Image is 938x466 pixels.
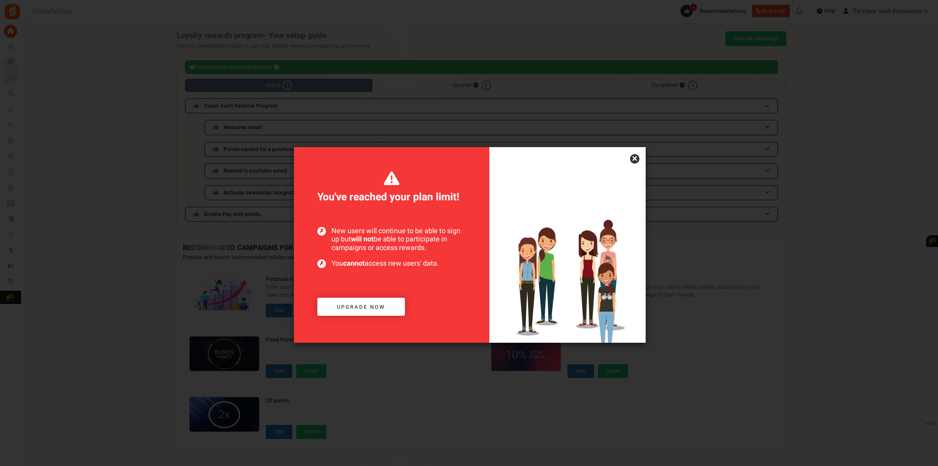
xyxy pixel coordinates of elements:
[351,234,374,245] b: will not
[630,154,639,164] a: ×
[317,298,405,316] a: Upgrade now
[317,259,466,268] span: You access new users' data.
[337,303,385,311] span: Upgrade now
[343,258,365,269] b: cannot
[317,171,466,205] span: You've reached your plan limit!
[317,227,466,252] span: New users will continue to be able to sign up but be able to participate in campaigns or access r...
[489,186,646,343] img: Increased users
